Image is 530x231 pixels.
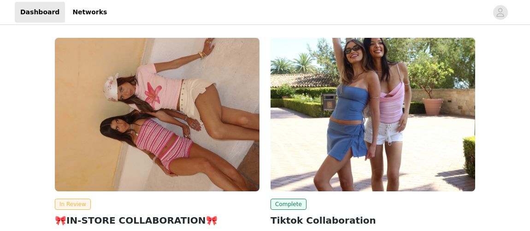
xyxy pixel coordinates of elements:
[67,2,112,23] a: Networks
[55,213,259,227] h2: 🎀IN-STORE COLLABORATION🎀
[15,2,65,23] a: Dashboard
[271,38,475,191] img: Edikted
[271,199,306,210] span: Complete
[55,199,91,210] span: In Review
[55,38,259,191] img: Edikted
[496,5,505,20] div: avatar
[271,213,475,227] h2: Tiktok Collaboration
